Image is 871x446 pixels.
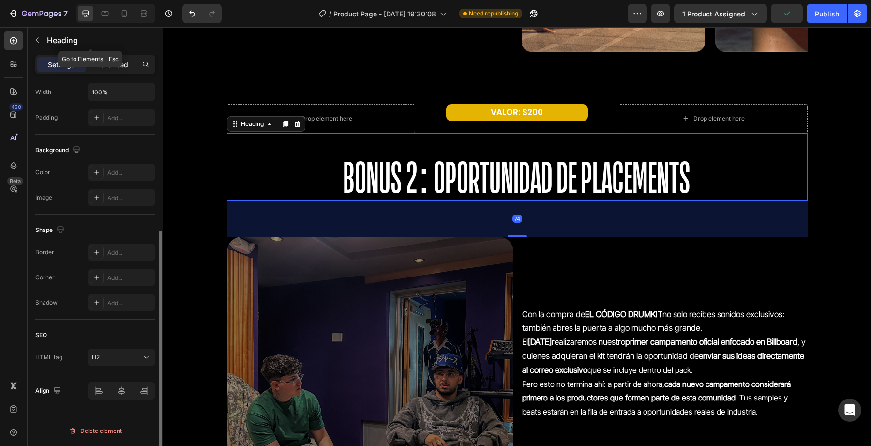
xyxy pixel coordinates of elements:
div: Undo/Redo [182,4,222,23]
p: Heading [47,34,151,46]
div: Publish [815,9,839,19]
div: Add... [107,299,153,308]
strong: [DATE] [365,310,389,320]
div: Shadow [35,298,58,307]
button: H2 [88,349,155,366]
span: Con la compra de no solo recibes sonidos exclusivos: también abres la puerta a algo mucho más gra... [359,282,621,306]
span: / [329,9,331,19]
div: HTML tag [35,353,62,362]
div: Beta [7,177,23,185]
div: Add... [107,169,153,177]
span: Product Page - [DATE] 19:30:08 [333,9,436,19]
input: Auto [88,83,155,101]
div: Background [35,144,82,157]
div: Drop element here [530,88,582,95]
div: Delete element [69,425,122,437]
span: H2 [92,354,100,361]
div: Shape [35,224,66,237]
div: Heading [76,92,103,101]
p: Settings [48,60,75,70]
strong: primer campamento oficial enfocado en Billboard [462,310,634,320]
div: Rich Text Editor. Editing area: main [358,210,645,393]
p: e incluye dentro del pack. [359,308,644,350]
div: SEO [35,331,47,339]
div: Add... [107,114,153,123]
p: Advanced [95,60,128,70]
span: El realizaremos nuestro , y quienes adquieran el kit tendrán la oportunidad de que s [359,310,643,348]
div: Align [35,384,63,398]
span: 1 product assigned [682,9,745,19]
div: Add... [107,248,153,257]
div: Corner [35,273,55,282]
div: Image [35,193,52,202]
iframe: Design area [163,27,871,446]
button: Publish [807,4,847,23]
span: BONUS 2: OPORTUNIDAD DE PLACEMENTS [180,128,527,172]
div: Open Intercom Messenger [838,399,861,422]
div: Add... [107,194,153,202]
div: Color [35,168,50,177]
p: Pero esto no termina ahí: a partir de ahora, . Tus samples y beats estarán en la fila de entrada ... [359,350,644,392]
button: Delete element [35,423,155,439]
button: 7 [4,4,72,23]
div: 450 [9,103,23,111]
button: 1 product assigned [674,4,767,23]
strong: EL CÓDIGO DRUMKIT [422,282,499,292]
span: Need republishing [469,9,518,18]
div: Padding [35,113,58,122]
div: Border [35,248,54,257]
strong: enviar sus ideas directamente al correo exclusivo [359,324,641,348]
div: Width [35,88,51,96]
div: Add... [107,274,153,282]
p: VALOR: $200 [284,78,424,93]
p: 7 [63,8,68,19]
div: 74 [349,188,359,196]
